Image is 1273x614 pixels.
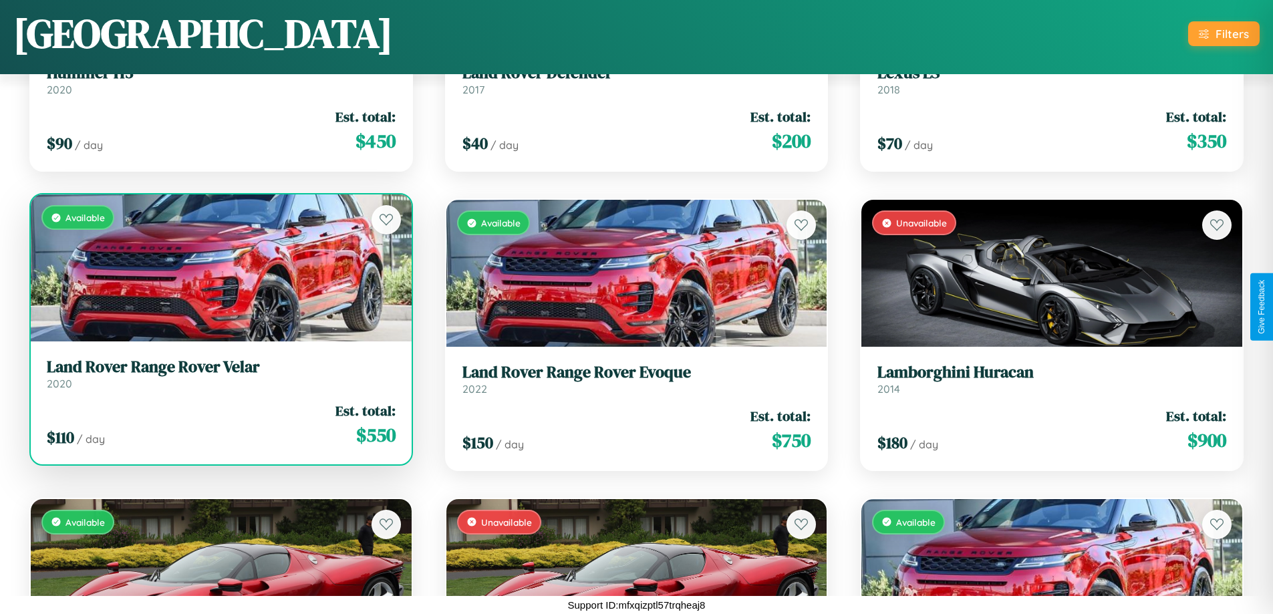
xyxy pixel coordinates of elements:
span: $ 450 [356,128,396,154]
h1: [GEOGRAPHIC_DATA] [13,6,393,61]
span: $ 900 [1187,427,1226,454]
p: Support ID: mfxqizptl57trqheaj8 [568,596,706,614]
span: 2020 [47,377,72,390]
span: $ 70 [877,132,902,154]
div: Filters [1216,27,1249,41]
span: Unavailable [896,217,947,228]
span: Est. total: [335,107,396,126]
span: Est. total: [750,107,811,126]
span: Est. total: [750,406,811,426]
span: 2014 [877,382,900,396]
a: Land Rover Range Rover Velar2020 [47,357,396,390]
span: Unavailable [481,516,532,528]
span: $ 110 [47,426,74,448]
span: $ 200 [772,128,811,154]
h3: Land Rover Range Rover Evoque [462,363,811,382]
a: Hummer H32020 [47,63,396,96]
span: $ 40 [462,132,488,154]
span: Available [65,516,105,528]
span: Est. total: [1166,406,1226,426]
a: Land Rover Range Rover Evoque2022 [462,363,811,396]
h3: Lamborghini Huracan [877,363,1226,382]
span: / day [77,432,105,446]
h3: Land Rover Range Rover Velar [47,357,396,377]
span: / day [490,138,519,152]
span: 2022 [462,382,487,396]
span: $ 90 [47,132,72,154]
span: $ 350 [1187,128,1226,154]
span: Available [65,212,105,223]
span: Available [481,217,521,228]
span: Est. total: [335,401,396,420]
span: / day [910,438,938,451]
span: / day [905,138,933,152]
span: 2020 [47,83,72,96]
a: Lexus ES2018 [877,63,1226,96]
span: Available [896,516,936,528]
button: Filters [1188,21,1260,46]
span: $ 180 [877,432,907,454]
span: 2018 [877,83,900,96]
span: Est. total: [1166,107,1226,126]
div: Give Feedback [1257,280,1266,334]
span: $ 750 [772,427,811,454]
a: Land Rover Defender2017 [462,63,811,96]
span: 2017 [462,83,484,96]
span: / day [496,438,524,451]
span: / day [75,138,103,152]
span: $ 550 [356,422,396,448]
span: $ 150 [462,432,493,454]
a: Lamborghini Huracan2014 [877,363,1226,396]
